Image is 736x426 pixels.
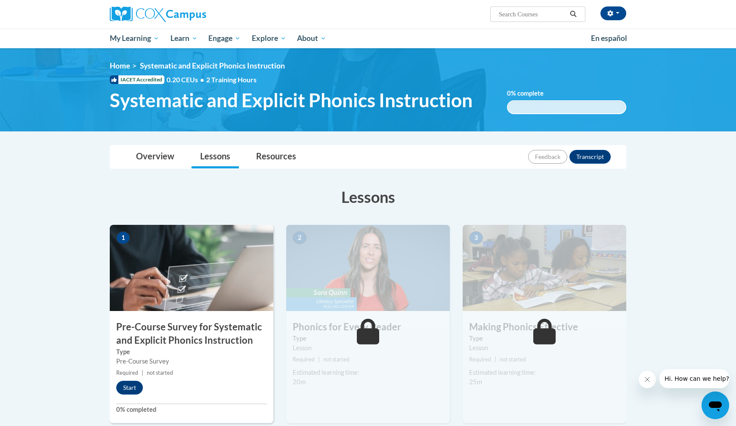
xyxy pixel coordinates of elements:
span: 0 [507,90,511,97]
span: IACET Accredited [110,75,164,84]
span: En español [591,34,627,43]
img: Cox Campus [110,6,206,22]
div: Estimated learning time: [469,368,620,377]
a: Home [110,61,130,70]
span: 2 [293,231,306,244]
input: Search Courses [498,9,567,19]
div: Estimated learning time: [293,368,443,377]
a: Resources [247,146,305,168]
span: Learn [170,33,198,44]
span: not started [500,356,526,363]
button: Feedback [528,150,567,164]
h3: Lessons [110,186,626,208]
span: 2 Training Hours [206,75,257,84]
h3: Pre-Course Survey for Systematic and Explicit Phonics Instruction [110,320,273,347]
div: Lesson [469,343,620,353]
span: Required [293,356,315,363]
a: About [292,28,332,48]
button: Start [116,381,143,395]
div: Main menu [97,28,639,48]
span: | [142,370,143,376]
label: % complete [507,89,557,98]
button: Account Settings [600,6,626,20]
a: Learn [165,28,203,48]
span: 1 [116,231,130,244]
span: 0.20 CEUs [167,75,206,84]
span: Systematic and Explicit Phonics Instruction [140,61,285,70]
span: 25m [469,378,482,386]
span: not started [323,356,349,363]
span: not started [147,370,173,376]
button: Search [567,9,580,19]
span: Required [116,370,138,376]
span: Required [469,356,491,363]
span: Systematic and Explicit Phonics Instruction [110,89,473,112]
label: Type [293,334,443,343]
iframe: Button to launch messaging window [702,392,729,419]
label: 0% completed [116,405,267,414]
a: Lessons [192,146,239,168]
div: Lesson [293,343,443,353]
a: En español [585,29,633,47]
div: Pre-Course Survey [116,357,267,366]
a: Cox Campus [110,6,273,22]
span: | [495,356,496,363]
h3: Making Phonics Effective [463,320,626,334]
span: 20m [293,378,306,386]
span: | [318,356,320,363]
span: Explore [252,33,286,44]
a: Engage [203,28,246,48]
iframe: Close message [639,371,656,388]
h3: Phonics for Every Reader [286,320,450,334]
span: My Learning [110,33,159,44]
button: Transcript [569,150,611,164]
img: Course Image [110,225,273,311]
span: About [297,33,326,44]
span: • [200,75,204,84]
img: Course Image [286,225,450,311]
img: Course Image [463,225,626,311]
iframe: Message from company [659,369,729,388]
label: Type [116,347,267,357]
a: Explore [246,28,292,48]
span: Engage [208,33,241,44]
a: Overview [127,146,183,168]
label: Type [469,334,620,343]
span: 3 [469,231,483,244]
a: My Learning [104,28,165,48]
